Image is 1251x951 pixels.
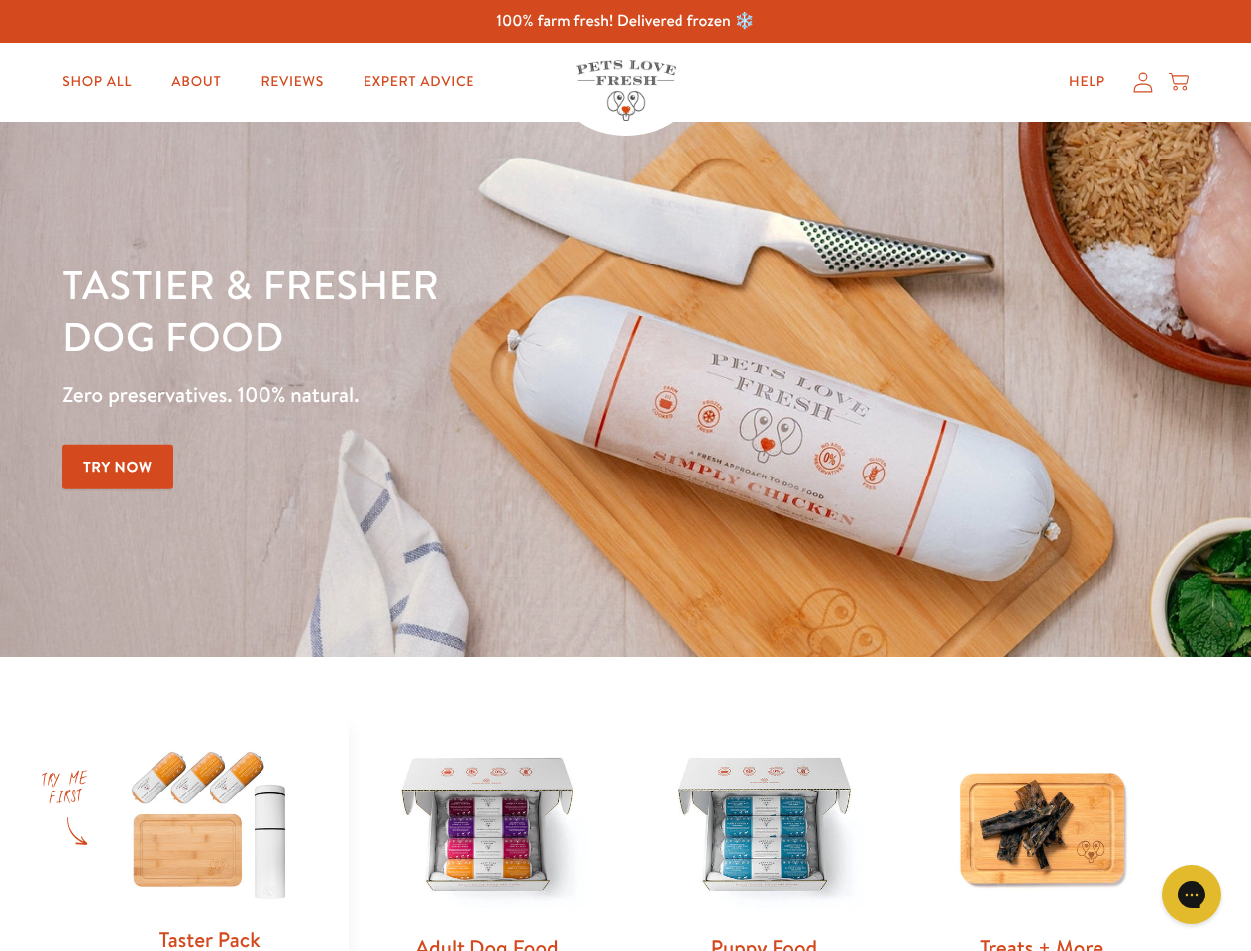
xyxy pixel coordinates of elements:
[1053,62,1121,102] a: Help
[1152,858,1231,931] iframe: Gorgias live chat messenger
[62,445,173,489] a: Try Now
[156,62,237,102] a: About
[47,62,148,102] a: Shop All
[576,60,676,121] img: Pets Love Fresh
[62,377,813,413] p: Zero preservatives. 100% natural.
[245,62,339,102] a: Reviews
[62,259,813,362] h1: Tastier & fresher dog food
[348,62,490,102] a: Expert Advice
